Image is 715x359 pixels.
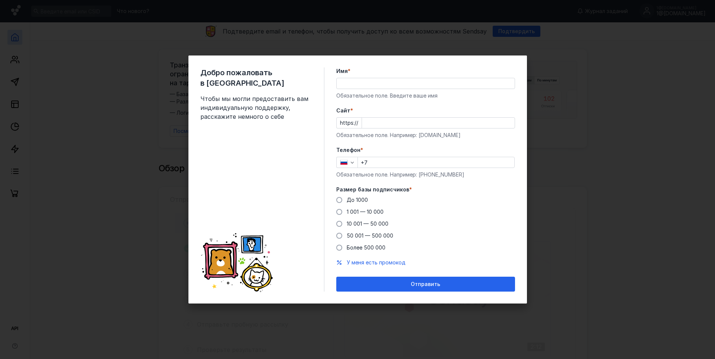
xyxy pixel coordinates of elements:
[336,92,515,99] div: Обязательное поле. Введите ваше имя
[347,232,393,239] span: 50 001 — 500 000
[347,220,388,227] span: 10 001 — 50 000
[347,209,384,215] span: 1 001 — 10 000
[200,94,312,121] span: Чтобы мы могли предоставить вам индивидуальную поддержку, расскажите немного о себе
[347,244,385,251] span: Более 500 000
[200,67,312,88] span: Добро пожаловать в [GEOGRAPHIC_DATA]
[336,131,515,139] div: Обязательное поле. Например: [DOMAIN_NAME]
[336,107,350,114] span: Cайт
[336,171,515,178] div: Обязательное поле. Например: [PHONE_NUMBER]
[411,281,440,287] span: Отправить
[347,197,368,203] span: До 1000
[336,277,515,292] button: Отправить
[347,259,406,266] button: У меня есть промокод
[336,67,348,75] span: Имя
[336,186,409,193] span: Размер базы подписчиков
[336,146,360,154] span: Телефон
[347,259,406,266] span: У меня есть промокод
